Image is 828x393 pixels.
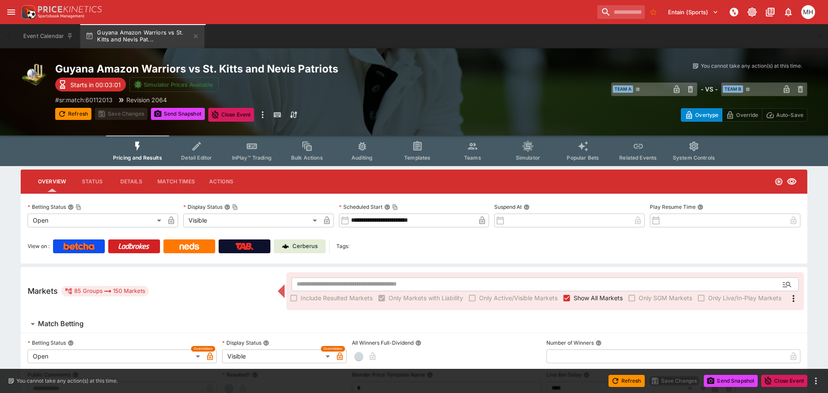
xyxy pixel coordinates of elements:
[179,243,199,250] img: Neds
[73,171,112,192] button: Status
[744,4,760,20] button: Toggle light/dark mode
[736,110,758,119] p: Override
[799,3,818,22] button: Michael Hutchinson
[722,108,762,122] button: Override
[232,204,238,210] button: Copy To Clipboard
[28,339,66,346] p: Betting Status
[222,339,261,346] p: Display Status
[183,203,223,211] p: Display Status
[762,108,807,122] button: Auto-Save
[181,154,212,161] span: Detail Editor
[336,239,349,253] label: Tags:
[776,110,803,119] p: Auto-Save
[18,24,78,48] button: Event Calendar
[75,204,82,210] button: Copy To Clipboard
[55,108,91,120] button: Refresh
[524,204,530,210] button: Suspend At
[224,204,230,210] button: Display StatusCopy To Clipboard
[3,4,19,20] button: open drawer
[19,3,36,21] img: PriceKinetics Logo
[282,243,289,250] img: Cerberus
[479,293,558,302] span: Only Active/Visible Markets
[274,239,326,253] a: Cerberus
[28,286,58,296] h5: Markets
[291,154,323,161] span: Bulk Actions
[567,154,599,161] span: Popular Bets
[65,286,145,296] div: 85 Groups 150 Markets
[339,203,383,211] p: Scheduled Start
[118,243,150,250] img: Ladbrokes
[389,293,463,302] span: Only Markets with Liability
[323,346,342,352] span: Overridden
[704,375,758,387] button: Send Snapshot
[126,95,167,104] p: Revision 2064
[415,340,421,346] button: All Winners Full-Dividend
[68,204,74,210] button: Betting StatusCopy To Clipboard
[222,349,333,363] div: Visible
[695,110,718,119] p: Overtype
[38,6,102,13] img: PriceKinetics
[392,204,398,210] button: Copy To Clipboard
[70,80,121,89] p: Starts in 00:03:01
[726,4,742,20] button: NOT Connected to PK
[68,340,74,346] button: Betting Status
[301,293,373,302] span: Include Resulted Markets
[697,204,703,210] button: Play Resume Time
[55,95,113,104] p: Copy To Clipboard
[516,154,540,161] span: Simulator
[613,85,633,93] span: Team A
[106,135,722,166] div: Event type filters
[811,376,821,386] button: more
[663,5,724,19] button: Select Tenant
[761,375,807,387] button: Close Event
[55,62,431,75] h2: Copy To Clipboard
[639,293,692,302] span: Only SGM Markets
[673,154,715,161] span: System Controls
[464,154,481,161] span: Teams
[646,5,660,19] button: No Bookmarks
[787,176,797,187] svg: Visible
[28,214,164,227] div: Open
[619,154,657,161] span: Related Events
[38,14,85,18] img: Sportsbook Management
[151,171,202,192] button: Match Times
[113,154,162,161] span: Pricing and Results
[28,239,50,253] label: View on :
[21,315,807,333] button: Match Betting
[235,243,254,250] img: TabNZ
[21,62,48,90] img: cricket.png
[80,24,204,48] button: Guyana Amazon Warriors vs St. Kitts and Nevis Pat...
[151,108,205,120] button: Send Snapshot
[723,85,743,93] span: Team B
[28,349,203,363] div: Open
[16,377,118,385] p: You cannot take any action(s) at this time.
[788,293,799,304] svg: More
[494,203,522,211] p: Suspend At
[597,5,645,19] input: search
[28,203,66,211] p: Betting Status
[781,4,796,20] button: Notifications
[775,177,783,186] svg: Open
[292,242,318,251] p: Cerberus
[63,243,94,250] img: Betcha
[681,108,722,122] button: Overtype
[762,4,778,20] button: Documentation
[202,171,241,192] button: Actions
[779,277,795,292] button: Open
[701,85,718,94] h6: - VS -
[351,154,373,161] span: Auditing
[183,214,320,227] div: Visible
[701,62,802,70] p: You cannot take any action(s) at this time.
[38,319,84,328] h6: Match Betting
[112,171,151,192] button: Details
[708,293,781,302] span: Only Live/In-Play Markets
[650,203,696,211] p: Play Resume Time
[352,339,414,346] p: All Winners Full-Dividend
[574,293,623,302] span: Show All Markets
[194,346,213,352] span: Overridden
[208,108,254,122] button: Close Event
[608,375,645,387] button: Refresh
[384,204,390,210] button: Scheduled StartCopy To Clipboard
[31,171,73,192] button: Overview
[596,340,602,346] button: Number of Winners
